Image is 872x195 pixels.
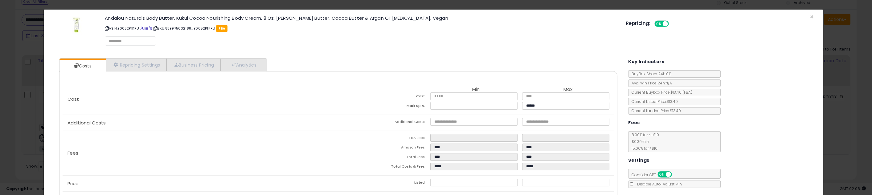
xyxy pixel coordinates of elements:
span: FBA [216,25,227,32]
h5: Fees [628,119,640,127]
td: FBA Fees [338,134,430,144]
span: Consider CPT: [628,172,680,177]
a: BuyBox page [140,26,144,31]
a: Costs [59,60,105,72]
p: Fees [63,151,338,156]
p: Price [63,181,338,186]
a: Your listing only [149,26,152,31]
h5: Settings [628,156,649,164]
td: Listed [338,179,430,188]
span: Current Landed Price: $13.40 [628,108,681,113]
span: Current Listed Price: $13.40 [628,99,678,104]
h3: Andalou Naturals Body Butter, Kukui Cocoa Nourishing Body Cream, 8 Oz, [PERSON_NAME] Butter, Coco... [105,16,616,20]
span: Avg. Win Price 24h: N/A [628,80,672,86]
td: Total Fees [338,153,430,163]
span: ( FBA ) [682,90,692,95]
span: BuyBox Share 24h: 0% [628,71,671,76]
h5: Repricing: [626,21,651,26]
td: Additional Costs [338,118,430,128]
span: Disable Auto-Adjust Min [634,181,682,187]
span: OFF [668,21,678,26]
p: Additional Costs [63,120,338,125]
span: ON [658,172,666,177]
a: All offer listings [145,26,148,31]
td: Amazon Fees [338,144,430,153]
td: Total Costs & Fees [338,163,430,172]
span: ON [655,21,663,26]
img: 31lsscKwEeL._SL60_.jpg [67,16,86,34]
span: 15.00 % for > $10 [628,146,657,151]
span: Current Buybox Price: [628,90,692,95]
th: Max [522,87,614,92]
p: ASIN: B0052P1KRU | SKU: 859975002188_B0052P1KRU [105,23,616,33]
span: $0.30 min [628,139,649,144]
th: Min [430,87,522,92]
p: Cost [63,97,338,102]
a: Repricing Settings [106,59,167,71]
span: × [810,12,814,21]
a: Business Pricing [166,59,220,71]
h5: Key Indicators [628,58,664,66]
td: Cost [338,92,430,102]
span: 8.00 % for <= $10 [628,132,659,151]
td: Mark up % [338,102,430,112]
span: OFF [671,172,681,177]
span: $13.40 [670,90,692,95]
a: Analytics [220,59,266,71]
